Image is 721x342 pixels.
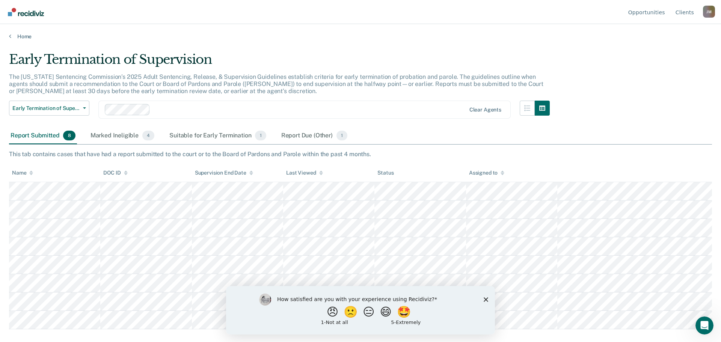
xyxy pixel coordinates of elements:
span: 8 [63,131,75,140]
img: Recidiviz [8,8,44,16]
button: Early Termination of Supervision [9,101,89,116]
div: This tab contains cases that have had a report submitted to the court or to the Board of Pardons ... [9,151,712,158]
div: Early Termination of Supervision [9,52,550,73]
div: Clear agents [469,107,501,113]
div: Name [12,170,33,176]
button: Profile dropdown button [703,6,715,18]
div: Suitable for Early Termination1 [168,128,267,144]
div: J M [703,6,715,18]
span: Early Termination of Supervision [12,105,80,111]
iframe: Intercom live chat [695,316,713,334]
span: 1 [255,131,266,140]
div: Status [377,170,394,176]
div: Assigned to [469,170,504,176]
span: 4 [142,131,154,140]
div: Report Submitted8 [9,128,77,144]
iframe: Survey by Kim from Recidiviz [226,286,495,334]
span: 1 [336,131,347,140]
div: Supervision End Date [195,170,253,176]
a: Home [9,33,712,40]
div: Marked Ineligible4 [89,128,156,144]
div: Last Viewed [286,170,323,176]
div: DOC ID [103,170,127,176]
div: Report Due (Other)1 [280,128,349,144]
p: The [US_STATE] Sentencing Commission’s 2025 Adult Sentencing, Release, & Supervision Guidelines e... [9,73,543,95]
